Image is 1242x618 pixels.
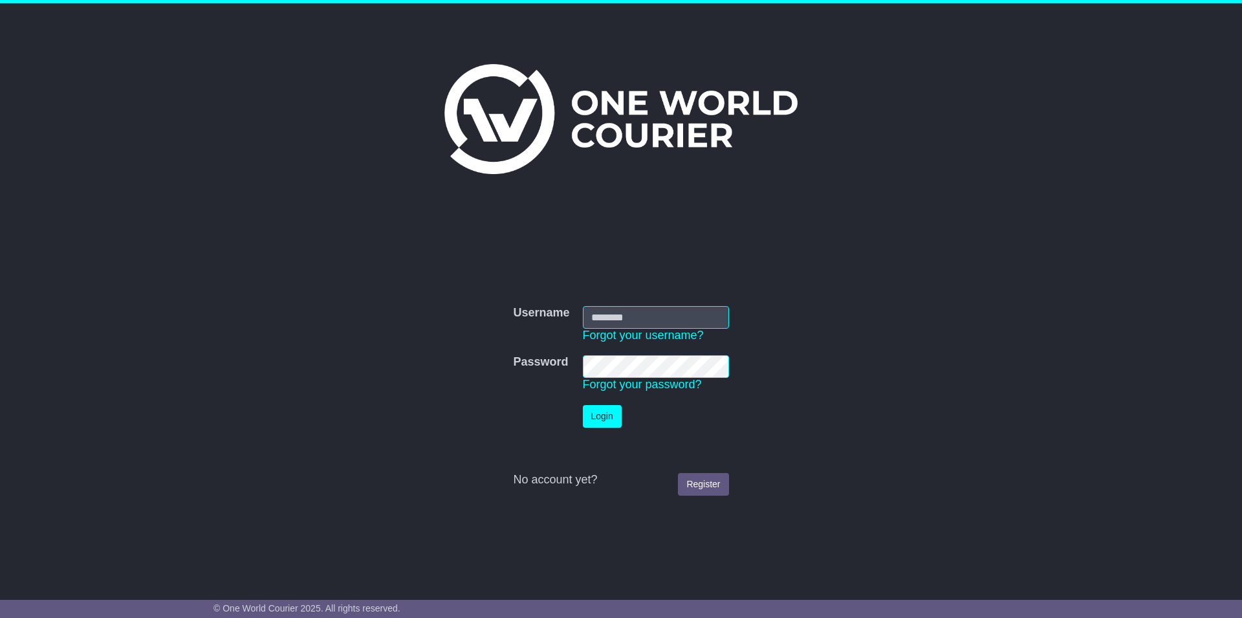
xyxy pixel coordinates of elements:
a: Register [678,473,728,496]
button: Login [583,405,622,428]
span: © One World Courier 2025. All rights reserved. [213,603,400,613]
label: Password [513,355,568,370]
label: Username [513,306,569,320]
img: One World [444,64,798,174]
a: Forgot your password? [583,378,702,391]
a: Forgot your username? [583,329,704,342]
div: No account yet? [513,473,728,487]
